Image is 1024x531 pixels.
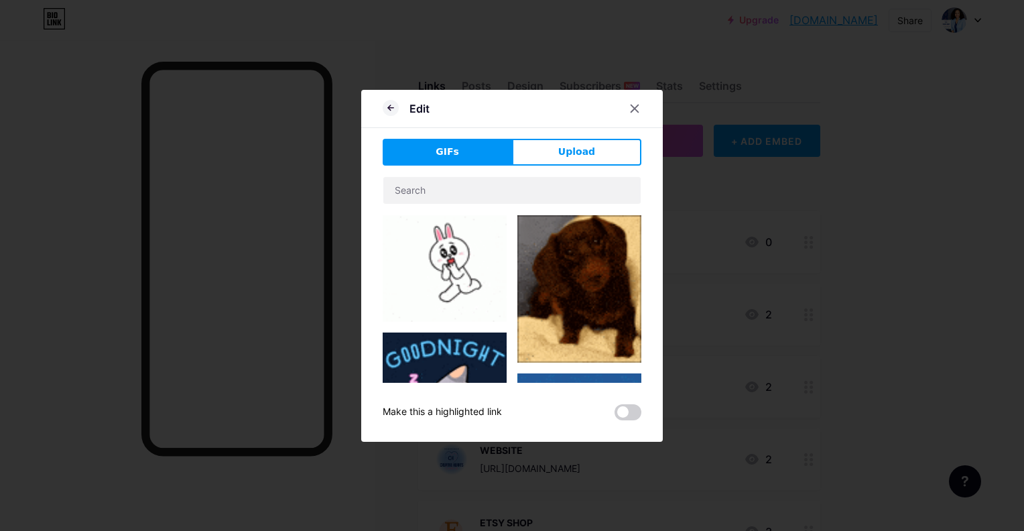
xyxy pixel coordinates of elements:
[436,145,459,159] span: GIFs
[409,101,430,117] div: Edit
[517,215,641,363] img: Gihpy
[517,373,641,468] img: Gihpy
[558,145,595,159] span: Upload
[512,139,641,166] button: Upload
[383,177,641,204] input: Search
[383,215,507,322] img: Gihpy
[383,404,502,420] div: Make this a highlighted link
[383,139,512,166] button: GIFs
[383,333,507,457] img: Gihpy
